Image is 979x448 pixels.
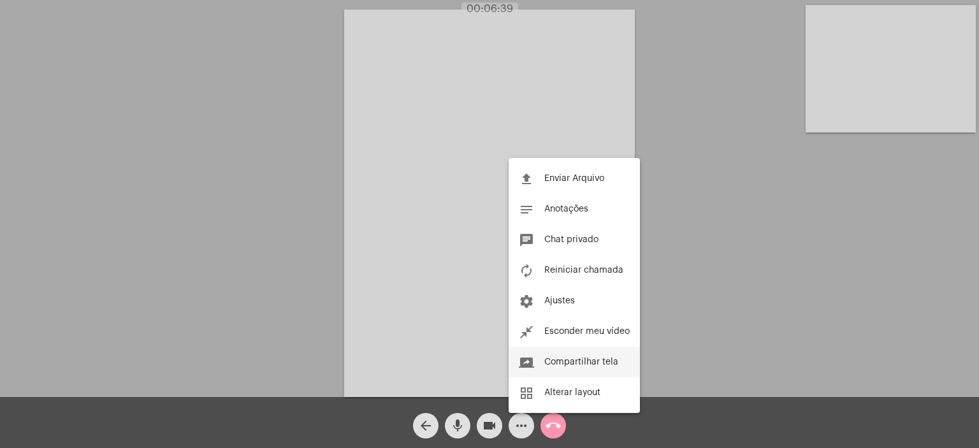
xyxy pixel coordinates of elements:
mat-icon: settings [519,294,534,309]
span: Ajustes [544,296,575,305]
mat-icon: close_fullscreen [519,324,534,340]
span: Chat privado [544,235,598,244]
span: Anotações [544,205,588,213]
mat-icon: grid_view [519,386,534,401]
mat-icon: chat [519,233,534,248]
mat-icon: screen_share [519,355,534,370]
span: Reiniciar chamada [544,266,623,275]
span: Esconder meu vídeo [544,327,630,336]
span: Compartilhar tela [544,358,618,366]
mat-icon: autorenew [519,263,534,278]
mat-icon: notes [519,202,534,217]
mat-icon: file_upload [519,171,534,187]
span: Alterar layout [544,388,600,397]
span: Enviar Arquivo [544,174,604,183]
